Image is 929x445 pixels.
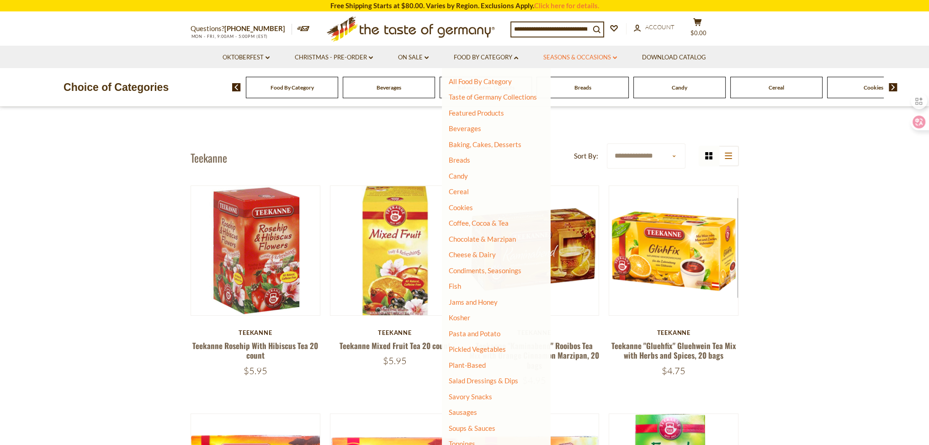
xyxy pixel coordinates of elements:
a: Cookies [864,84,883,91]
a: Baking, Cakes, Desserts [449,140,521,148]
button: $0.00 [684,18,711,41]
a: On Sale [398,53,429,63]
a: Teekanne Mixed Fruit Tea 20 count [339,340,450,351]
a: Seasons & Occasions [543,53,617,63]
a: Pickled Vegetables [449,345,506,353]
a: Condiments, Seasonings [449,266,521,275]
img: previous arrow [232,83,241,91]
a: Cereal [449,187,469,196]
a: [PHONE_NUMBER] [224,24,285,32]
a: Food By Category [454,53,518,63]
img: Teekanne [609,186,738,315]
div: Teekanne [191,329,321,336]
a: Featured Products [449,109,504,117]
a: Teekanne Rosehip With Hibiscus Tea 20 count [192,340,318,361]
a: Taste of Germany Collections [449,93,537,101]
h1: Teekanne [191,151,227,164]
a: Beverages [449,124,481,132]
label: Sort By: [574,150,598,162]
a: Pasta and Potato [449,329,500,338]
a: Plant-Based [449,361,486,369]
div: Teekanne [609,329,739,336]
a: Oktoberfest [223,53,270,63]
img: next arrow [889,83,897,91]
a: Cookies [449,203,473,212]
a: Teekanne "Gluehfix" Gluehwein Tea Mix with Herbs and Spices, 20 bags [611,340,736,361]
a: Candy [672,84,687,91]
a: Candy [449,172,468,180]
a: Chocolate & Marzipan [449,235,516,243]
a: Jams and Honey [449,298,498,306]
a: Fish [449,282,461,290]
a: Breads [449,156,470,164]
a: Food By Category [271,84,314,91]
span: $5.95 [244,365,267,376]
a: Christmas - PRE-ORDER [295,53,373,63]
a: All Food By Category [449,77,512,85]
img: Teekanne [191,186,320,315]
span: $0.00 [690,29,706,37]
a: Breads [574,84,591,91]
span: MON - FRI, 9:00AM - 5:00PM (EST) [191,34,268,39]
a: Kosher [449,313,470,322]
a: Coffee, Cocoa & Tea [449,219,509,227]
a: Sausages [449,408,477,416]
span: Account [645,23,674,31]
a: Cereal [769,84,784,91]
div: Teekanne [330,329,460,336]
a: Account [634,22,674,32]
span: $5.95 [383,355,407,366]
a: Salad Dressings & Dips [449,376,518,385]
img: Teekanne [330,186,460,315]
a: Beverages [377,84,401,91]
a: Cheese & Dairy [449,250,496,259]
a: Soups & Sauces [449,424,495,432]
a: Download Catalog [642,53,706,63]
p: Questions? [191,23,292,35]
a: Click here for details. [534,1,599,10]
a: Savory Snacks [449,392,492,401]
span: $4.75 [662,365,685,376]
